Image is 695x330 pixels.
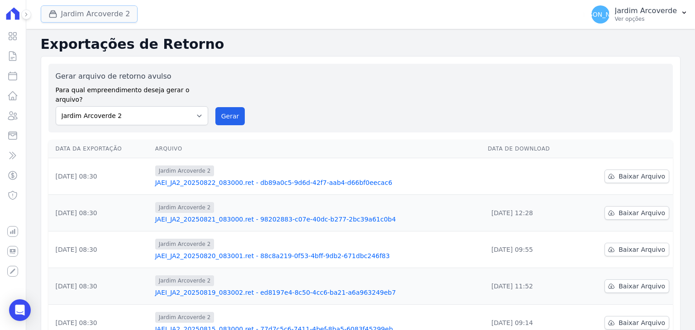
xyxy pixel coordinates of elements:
[605,316,669,330] a: Baixar Arquivo
[155,312,214,323] span: Jardim Arcoverde 2
[155,251,481,260] a: JAEI_JA2_20250820_083001.ret - 88c8a219-0f53-4bff-9db2-671dbc246f83
[41,5,138,23] button: Jardim Arcoverde 2
[155,165,214,176] span: Jardim Arcoverde 2
[605,243,669,256] a: Baixar Arquivo
[48,195,152,231] td: [DATE] 08:30
[619,282,665,291] span: Baixar Arquivo
[605,279,669,293] a: Baixar Arquivo
[619,318,665,327] span: Baixar Arquivo
[155,239,214,250] span: Jardim Arcoverde 2
[484,140,577,158] th: Data de Download
[155,202,214,213] span: Jardim Arcoverde 2
[56,82,208,104] label: Para qual empreendimento deseja gerar o arquivo?
[484,231,577,268] td: [DATE] 09:55
[484,195,577,231] td: [DATE] 12:28
[619,208,665,217] span: Baixar Arquivo
[155,178,481,187] a: JAEI_JA2_20250822_083000.ret - db89a0c5-9d6d-42f7-aab4-d66bf0eecac6
[605,206,669,220] a: Baixar Arquivo
[619,245,665,254] span: Baixar Arquivo
[605,170,669,183] a: Baixar Arquivo
[155,215,481,224] a: JAEI_JA2_20250821_083000.ret - 98202883-c07e-40dc-b277-2bc39a61c0b4
[215,107,245,125] button: Gerar
[484,268,577,305] td: [DATE] 11:52
[155,288,481,297] a: JAEI_JA2_20250819_083002.ret - ed8197e4-8c50-4cc6-ba21-a6a963249eb7
[48,231,152,268] td: [DATE] 08:30
[48,140,152,158] th: Data da Exportação
[619,172,665,181] span: Baixar Arquivo
[9,299,31,321] div: Open Intercom Messenger
[48,268,152,305] td: [DATE] 08:30
[155,275,214,286] span: Jardim Arcoverde 2
[584,2,695,27] button: [PERSON_NAME] Jardim Arcoverde Ver opções
[574,11,626,18] span: [PERSON_NAME]
[41,36,681,52] h2: Exportações de Retorno
[152,140,484,158] th: Arquivo
[615,15,677,23] p: Ver opções
[56,71,208,82] label: Gerar arquivo de retorno avulso
[615,6,677,15] p: Jardim Arcoverde
[48,158,152,195] td: [DATE] 08:30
